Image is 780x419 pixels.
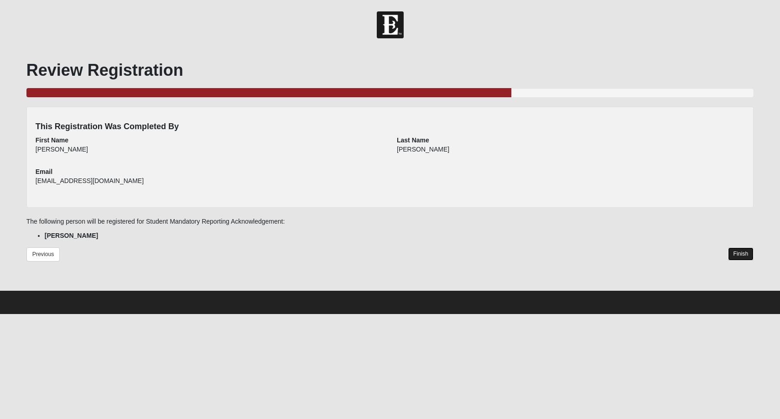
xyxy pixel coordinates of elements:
[26,247,60,262] a: Previous
[728,247,754,261] a: Finish
[45,232,98,239] strong: [PERSON_NAME]
[36,122,745,132] h4: This Registration Was Completed By
[36,136,68,145] label: First Name
[36,176,383,192] div: [EMAIL_ADDRESS][DOMAIN_NAME]
[397,145,744,160] div: [PERSON_NAME]
[36,145,383,160] div: [PERSON_NAME]
[26,217,754,226] p: The following person will be registered for Student Mandatory Reporting Acknowledgement:
[397,136,429,145] label: Last Name
[377,11,404,38] img: Church of Eleven22 Logo
[26,60,754,80] h1: Review Registration
[36,167,52,176] label: Email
